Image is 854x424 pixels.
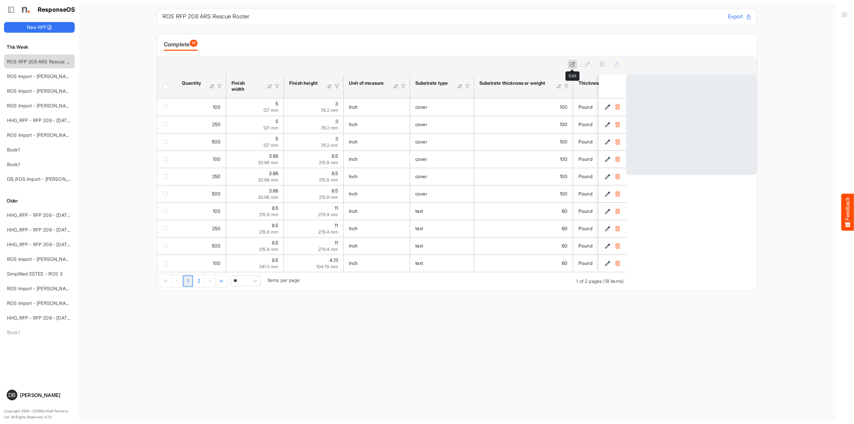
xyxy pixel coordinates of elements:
button: Edit [604,243,611,249]
img: Northell [18,3,32,16]
span: 5 [276,101,278,106]
button: Edit [604,156,611,162]
div: Loading costs [626,75,757,175]
span: Inch [349,260,358,266]
td: 8.5 is template cell Column Header httpsnorthellcomontologiesmapping-rulesmeasurementhasfinishsiz... [226,202,284,220]
a: ROS Import - [PERSON_NAME] - ROS 4 [7,256,93,262]
span: Pound [578,226,592,231]
div: Edit [566,72,579,80]
div: Finish height [289,80,318,86]
button: Edit [604,104,611,110]
td: a877500c-89e5-4d64-8668-ccd7af9e3712 is template cell Column Header [599,255,627,272]
span: 92.96 mm [258,160,278,165]
span: 60 [562,208,567,214]
td: 100 is template cell Column Header httpsnorthellcomontologiesmapping-rulesmaterialhasmaterialthic... [474,116,573,133]
span: 215.9 mm [319,194,338,200]
span: Pound [578,156,592,162]
a: HHG_RFP - RFP 209 - [DATE] - ROS TEST 3 (LITE) [7,227,117,233]
span: Inch [349,104,358,110]
span: 11 [335,205,338,211]
span: (18 items) [603,278,623,284]
td: Pound is template cell Column Header httpsnorthellcomontologiesmapping-rulesmaterialhasmaterialth... [573,150,660,168]
span: Pound [578,191,592,196]
button: Edit [604,225,611,232]
h6: This Week [4,43,75,51]
span: cover [415,121,427,127]
button: Delete [614,190,621,197]
span: Pound [578,243,592,249]
a: ROS Import - [PERSON_NAME] - Final (short) [7,132,104,138]
span: 11 [335,223,338,228]
span: text [415,243,423,249]
td: 11 is template cell Column Header httpsnorthellcomontologiesmapping-rulesmeasurementhasfinishsize... [284,202,344,220]
td: checkbox [157,168,176,185]
div: Filter Icon [400,83,406,89]
td: 8e6f95fd-a4e0-4a3a-b345-852b0cb2e7e3 is template cell Column Header [599,150,627,168]
td: Inch is template cell Column Header httpsnorthellcomontologiesmapping-rulesmeasurementhasunitofme... [344,150,410,168]
td: 3 is template cell Column Header httpsnorthellcomontologiesmapping-rulesmeasurementhasfinishsizeh... [284,98,344,116]
td: 3.66 is template cell Column Header httpsnorthellcomontologiesmapping-rulesmeasurementhasfinishsi... [226,168,284,185]
span: Inch [349,243,358,249]
td: cover is template cell Column Header httpsnorthellcomontologiesmapping-rulesmaterialhassubstratem... [410,98,474,116]
span: 3.66 [269,188,278,193]
span: 60 [562,226,567,231]
button: Edit [604,138,611,145]
span: Items per page [268,277,300,283]
td: checkbox [157,202,176,220]
p: Copyright 2004 - 2025 Northell Partners Ltd. All Rights Reserved. v 1.1.0 [4,408,75,420]
td: Inch is template cell Column Header httpsnorthellcomontologiesmapping-rulesmeasurementhasunitofme... [344,202,410,220]
span: 76.2 mm [321,125,338,130]
td: checkbox [157,98,176,116]
span: 100 [560,156,567,162]
div: Go to first page [160,275,171,287]
span: 100 [560,191,567,196]
a: ROS Import - [PERSON_NAME] - ROS 11 [7,88,93,94]
span: 215.9 mm [319,160,338,165]
td: 100 is template cell Column Header httpsnorthellcomontologiesmapping-rulesorderhasquantity [176,255,226,272]
span: Pound [578,121,592,127]
td: text is template cell Column Header httpsnorthellcomontologiesmapping-rulesmaterialhassubstratema... [410,237,474,255]
td: 8.5 is template cell Column Header httpsnorthellcomontologiesmapping-rulesmeasurementhasfinishsiz... [284,185,344,202]
span: text [415,208,423,214]
h6: ROS RFP 208 ARS Rescue Rooter [162,14,723,19]
span: Pound [578,104,592,110]
td: 60 is template cell Column Header httpsnorthellcomontologiesmapping-rulesmaterialhasmaterialthick... [474,202,573,220]
td: 4217c856-3d34-47ef-8a6c-e630530d91f0 is template cell Column Header [599,116,627,133]
a: ROS RFP 208 ARS Rescue Rooter [7,59,81,64]
span: 8.5 [272,240,278,246]
td: 60 is template cell Column Header httpsnorthellcomontologiesmapping-rulesmaterialhasmaterialthick... [474,220,573,237]
span: cover [415,191,427,196]
td: 60 is template cell Column Header httpsnorthellcomontologiesmapping-rulesmaterialhasmaterialthick... [474,237,573,255]
div: Thickness or weight unit [578,80,634,86]
span: 8.5 [272,223,278,228]
span: 100 [560,104,567,110]
td: cover is template cell Column Header httpsnorthellcomontologiesmapping-rulesmaterialhassubstratem... [410,150,474,168]
td: Inch is template cell Column Header httpsnorthellcomontologiesmapping-rulesmeasurementhasunitofme... [344,133,410,150]
td: 3 is template cell Column Header httpsnorthellcomontologiesmapping-rulesmeasurementhasfinishsizeh... [284,133,344,150]
span: 5 [276,136,278,141]
div: Substrate thickness or weight [479,80,547,86]
td: 3 is template cell Column Header httpsnorthellcomontologiesmapping-rulesmeasurementhasfinishsizeh... [284,116,344,133]
a: HHG_RFP - RFP 209 - [DATE] - ROS TEST 3 (LITE) [7,242,117,247]
td: text is template cell Column Header httpsnorthellcomontologiesmapping-rulesmaterialhassubstratema... [410,220,474,237]
a: ROS Import - [PERSON_NAME] - Final (short) [7,286,104,291]
h1: ResponseOS [38,6,75,13]
div: Pager Container [157,272,626,291]
td: 8.5 is template cell Column Header httpsnorthellcomontologiesmapping-rulesmeasurementhasfinishsiz... [284,150,344,168]
td: 1fb131fb-4a21-42f4-b736-be34b350c242 is template cell Column Header [599,202,627,220]
div: Filter Icon [274,83,280,89]
td: checkbox [157,133,176,150]
button: Edit [604,260,611,267]
td: Pound is template cell Column Header httpsnorthellcomontologiesmapping-rulesmaterialhasmaterialth... [573,116,660,133]
span: 500 [212,139,221,144]
td: checkbox [157,116,176,133]
span: 11 [335,240,338,246]
span: 250 [212,173,221,179]
span: 279.4 mm [318,229,338,235]
span: 8.5 [332,188,338,193]
td: Pound is template cell Column Header httpsnorthellcomontologiesmapping-rulesmaterialhasmaterialth... [573,220,660,237]
td: 100 is template cell Column Header httpsnorthellcomontologiesmapping-rulesorderhasquantity [176,150,226,168]
a: ROS Import - [PERSON_NAME] - ROS 11 [7,73,93,79]
td: Inch is template cell Column Header httpsnorthellcomontologiesmapping-rulesmeasurementhasunitofme... [344,116,410,133]
td: 11 is template cell Column Header httpsnorthellcomontologiesmapping-rulesmeasurementhasfinishsize... [284,220,344,237]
